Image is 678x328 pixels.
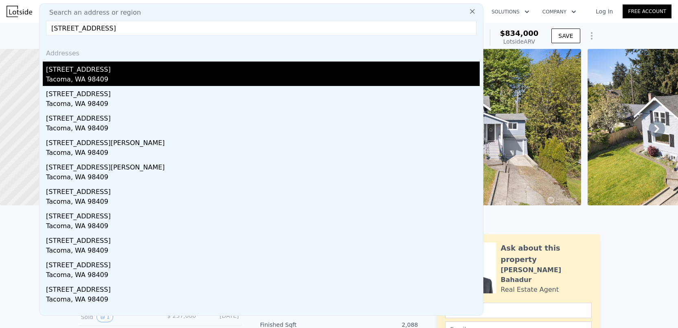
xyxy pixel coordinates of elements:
[46,208,480,221] div: [STREET_ADDRESS]
[46,123,480,135] div: Tacoma, WA 98409
[81,312,154,322] div: Sold
[7,6,32,17] img: Lotside
[584,28,600,44] button: Show Options
[500,37,539,46] div: Lotside ARV
[551,29,580,43] button: SAVE
[46,221,480,233] div: Tacoma, WA 98409
[501,265,592,285] div: [PERSON_NAME] Bahadur
[586,7,623,15] a: Log In
[501,285,559,295] div: Real Estate Agent
[167,313,196,319] span: $ 237,000
[46,233,480,246] div: [STREET_ADDRESS]
[46,270,480,282] div: Tacoma, WA 98409
[43,42,480,62] div: Addresses
[536,4,583,19] button: Company
[46,99,480,110] div: Tacoma, WA 98409
[46,246,480,257] div: Tacoma, WA 98409
[501,242,592,265] div: Ask about this property
[46,172,480,184] div: Tacoma, WA 98409
[46,86,480,99] div: [STREET_ADDRESS]
[97,312,114,322] button: View historical data
[43,8,141,18] span: Search an address or region
[485,4,536,19] button: Solutions
[46,257,480,270] div: [STREET_ADDRESS]
[46,197,480,208] div: Tacoma, WA 98409
[46,295,480,306] div: Tacoma, WA 98409
[445,303,592,318] input: Name
[46,110,480,123] div: [STREET_ADDRESS]
[203,312,239,322] div: [DATE]
[46,148,480,159] div: Tacoma, WA 98409
[46,75,480,86] div: Tacoma, WA 98409
[46,135,480,148] div: [STREET_ADDRESS][PERSON_NAME]
[46,159,480,172] div: [STREET_ADDRESS][PERSON_NAME]
[623,4,671,18] a: Free Account
[46,184,480,197] div: [STREET_ADDRESS]
[500,29,539,37] span: $834,000
[46,62,480,75] div: [STREET_ADDRESS]
[46,21,476,35] input: Enter an address, city, region, neighborhood or zip code
[46,282,480,295] div: [STREET_ADDRESS]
